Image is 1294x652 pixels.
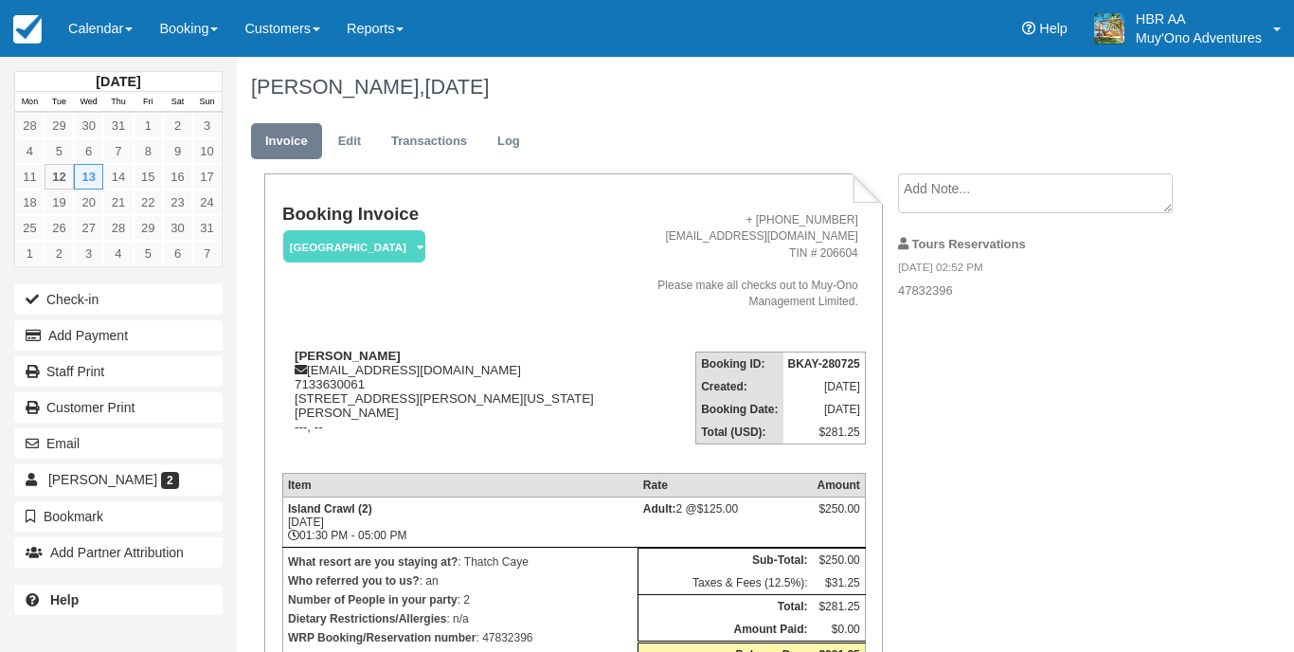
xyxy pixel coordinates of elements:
[74,241,103,266] a: 3
[288,612,446,625] strong: Dietary Restrictions/Allergies
[192,241,222,266] a: 7
[288,574,420,588] strong: Who referred you to us?
[812,474,865,498] th: Amount
[638,498,813,548] td: 2 @
[14,320,223,351] button: Add Payment
[251,123,322,160] a: Invoice
[696,421,783,444] th: Total (USD):
[103,241,133,266] a: 4
[638,549,813,572] th: Sub-Total:
[1136,9,1262,28] p: HBR AA
[377,123,481,160] a: Transactions
[288,609,633,628] p: : n/a
[163,138,192,164] a: 9
[324,123,375,160] a: Edit
[45,215,74,241] a: 26
[163,113,192,138] a: 2
[1136,28,1262,47] p: Muy'Ono Adventures
[812,618,865,643] td: $0.00
[912,237,1026,251] strong: Tours Reservations
[163,241,192,266] a: 6
[103,215,133,241] a: 28
[134,241,163,266] a: 5
[15,164,45,190] a: 11
[103,92,133,113] th: Thu
[163,92,192,113] th: Sat
[134,164,163,190] a: 15
[74,215,103,241] a: 27
[424,75,489,99] span: [DATE]
[96,74,140,89] strong: [DATE]
[788,357,860,371] strong: BKAY-280725
[45,92,74,113] th: Tue
[643,502,676,516] strong: Adult
[192,138,222,164] a: 10
[696,353,783,376] th: Booking ID:
[15,138,45,164] a: 4
[48,472,157,487] span: [PERSON_NAME]
[163,215,192,241] a: 30
[103,190,133,215] a: 21
[163,164,192,190] a: 16
[295,349,401,363] strong: [PERSON_NAME]
[783,421,866,444] td: $281.25
[612,212,858,310] address: + [PHONE_NUMBER] [EMAIL_ADDRESS][DOMAIN_NAME] TIN # 206604 Please make all checks out to Muy-Ono ...
[15,92,45,113] th: Mon
[288,555,458,569] strong: What resort are you staying at?
[192,190,222,215] a: 24
[638,618,813,643] th: Amount Paid:
[74,190,103,215] a: 20
[638,474,813,498] th: Rate
[483,123,534,160] a: Log
[288,590,633,609] p: : 2
[783,375,866,398] td: [DATE]
[282,349,604,458] div: [EMAIL_ADDRESS][DOMAIN_NAME] 7133630061 [STREET_ADDRESS][PERSON_NAME][US_STATE][PERSON_NAME] ---, --
[282,474,638,498] th: Item
[1022,22,1035,35] i: Help
[282,498,638,548] td: [DATE] 01:30 PM - 05:00 PM
[163,190,192,215] a: 23
[15,241,45,266] a: 1
[288,571,633,590] p: : an
[134,92,163,113] th: Fri
[282,229,419,264] a: [GEOGRAPHIC_DATA]
[14,428,223,459] button: Email
[288,631,476,644] strong: WRP Booking/Reservation number
[638,595,813,619] th: Total:
[134,215,163,241] a: 29
[783,398,866,421] td: [DATE]
[1094,13,1124,44] img: A20
[817,502,859,531] div: $250.00
[15,215,45,241] a: 25
[898,282,1194,300] p: 47832396
[192,164,222,190] a: 17
[74,164,103,190] a: 13
[74,138,103,164] a: 6
[134,113,163,138] a: 1
[103,138,133,164] a: 7
[14,537,223,568] button: Add Partner Attribution
[1039,21,1068,36] span: Help
[45,138,74,164] a: 5
[898,260,1194,281] em: [DATE] 02:52 PM
[192,215,222,241] a: 31
[638,571,813,595] td: Taxes & Fees (12.5%):
[45,190,74,215] a: 19
[134,190,163,215] a: 22
[282,205,604,225] h1: Booking Invoice
[103,164,133,190] a: 14
[103,113,133,138] a: 31
[134,138,163,164] a: 8
[14,284,223,315] button: Check-in
[192,113,222,138] a: 3
[192,92,222,113] th: Sun
[696,375,783,398] th: Created:
[74,113,103,138] a: 30
[812,571,865,595] td: $31.25
[283,230,425,263] em: [GEOGRAPHIC_DATA]
[251,76,1194,99] h1: [PERSON_NAME],
[14,585,223,615] a: Help
[14,464,223,495] a: [PERSON_NAME] 2
[812,549,865,572] td: $250.00
[696,398,783,421] th: Booking Date:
